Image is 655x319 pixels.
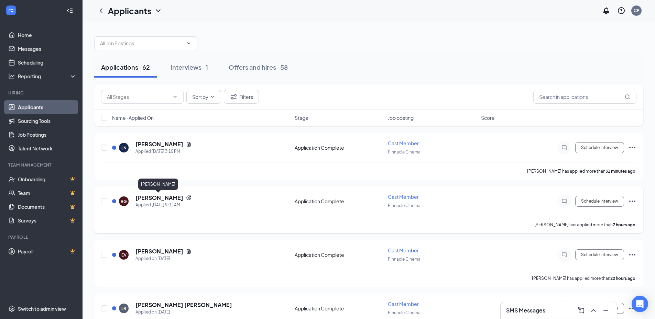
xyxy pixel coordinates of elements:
span: Pinnacle Cinema [388,310,421,315]
b: 20 hours ago [610,276,635,281]
span: Stage [295,114,308,121]
button: Minimize [600,305,611,316]
h5: [PERSON_NAME] [135,248,183,255]
div: Application Complete [295,305,384,312]
div: Applied [DATE] 3:10 PM [135,148,192,155]
a: Messages [18,42,77,56]
svg: Document [186,249,192,254]
svg: ChatInactive [560,198,568,204]
div: RG [121,198,127,204]
svg: Ellipses [628,197,636,205]
button: ComposeMessage [576,305,587,316]
svg: Ellipses [628,251,636,259]
p: [PERSON_NAME] has applied more than . [527,168,636,174]
a: TeamCrown [18,186,77,200]
span: Pinnacle Cinema [388,149,421,155]
h5: [PERSON_NAME] [PERSON_NAME] [135,301,232,309]
span: Score [481,114,495,121]
input: All Stages [107,93,170,101]
input: Search in applications [533,90,636,104]
svg: ChatInactive [560,252,568,258]
span: Sort by [192,94,208,99]
button: Sort byChevronDown [186,90,221,104]
div: EV [121,252,127,258]
svg: Settings [8,305,15,312]
div: LN [121,145,127,151]
div: Applied on [DATE] [135,255,192,262]
svg: ChevronDown [186,41,192,46]
svg: QuestionInfo [617,7,625,15]
div: Payroll [8,234,75,240]
svg: ComposeMessage [577,306,585,315]
div: CP [634,8,640,13]
div: Reporting [18,73,77,80]
svg: Ellipses [628,144,636,152]
svg: Notifications [602,7,610,15]
span: Cast Member [388,247,419,253]
span: Pinnacle Cinema [388,257,421,262]
b: 31 minutes ago [605,169,635,174]
b: 7 hours ago [613,222,635,227]
span: Pinnacle Cinema [388,203,421,208]
span: Cast Member [388,301,419,307]
div: Switch to admin view [18,305,66,312]
p: [PERSON_NAME] has applied more than . [534,222,636,228]
h1: Applicants [108,5,151,16]
svg: ChevronDown [210,94,215,100]
svg: ChatInactive [560,145,568,150]
button: Schedule Interview [575,142,624,153]
div: [PERSON_NAME] [138,179,178,190]
a: Applicants [18,100,77,114]
svg: Ellipses [628,304,636,312]
span: Name · Applied On [112,114,154,121]
div: Application Complete [295,144,384,151]
svg: ChevronDown [172,94,178,100]
svg: Document [186,141,192,147]
svg: Analysis [8,73,15,80]
div: Applied on [DATE] [135,309,232,316]
svg: Filter [230,93,238,101]
h3: SMS Messages [506,307,545,314]
svg: WorkstreamLogo [8,7,14,14]
div: LR [121,306,126,311]
a: Sourcing Tools [18,114,77,128]
div: Applied [DATE] 9:01 AM [135,202,192,208]
div: Application Complete [295,251,384,258]
div: Team Management [8,162,75,168]
a: DocumentsCrown [18,200,77,214]
input: All Job Postings [100,39,183,47]
button: Schedule Interview [575,196,624,207]
div: Applications · 62 [101,63,150,71]
div: Application Complete [295,198,384,205]
a: Home [18,28,77,42]
div: Open Intercom Messenger [632,296,648,312]
span: Cast Member [388,140,419,146]
a: SurveysCrown [18,214,77,227]
button: Schedule Interview [575,249,624,260]
h5: [PERSON_NAME] [135,140,183,148]
a: Talent Network [18,141,77,155]
svg: Reapply [186,195,192,201]
a: Job Postings [18,128,77,141]
div: Interviews · 1 [171,63,208,71]
button: Filter Filters [224,90,259,104]
svg: ChevronLeft [97,7,105,15]
a: OnboardingCrown [18,172,77,186]
a: Scheduling [18,56,77,69]
div: Hiring [8,90,75,96]
p: [PERSON_NAME] has applied more than . [532,275,636,281]
svg: MagnifyingGlass [625,94,630,100]
button: ChevronUp [588,305,599,316]
svg: Collapse [66,7,73,14]
svg: ChevronDown [154,7,162,15]
span: Job posting [388,114,414,121]
svg: Minimize [602,306,610,315]
span: Cast Member [388,194,419,200]
div: Offers and hires · 58 [229,63,288,71]
a: PayrollCrown [18,244,77,258]
h5: [PERSON_NAME] [135,194,183,202]
svg: ChevronUp [589,306,598,315]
